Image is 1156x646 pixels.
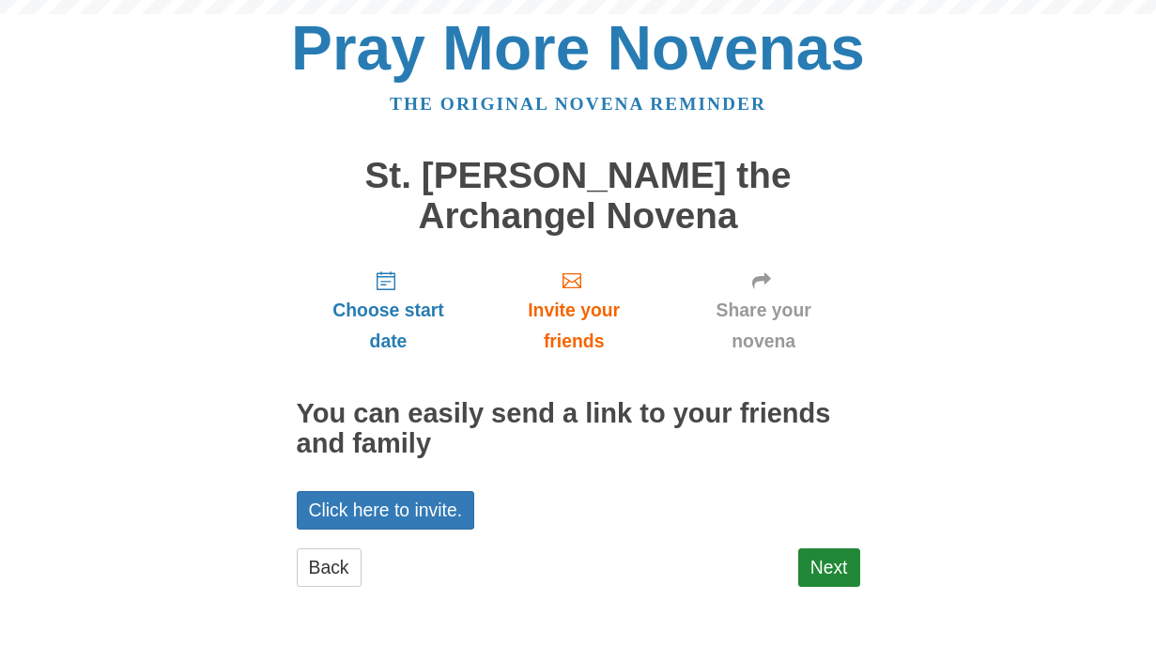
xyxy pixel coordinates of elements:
a: Click here to invite. [297,491,475,530]
span: Share your novena [686,295,841,357]
a: Back [297,548,362,587]
h1: St. [PERSON_NAME] the Archangel Novena [297,156,860,236]
a: Next [798,548,860,587]
span: Invite your friends [499,295,648,357]
a: Choose start date [297,254,481,366]
a: Invite your friends [480,254,667,366]
a: The original novena reminder [390,94,766,114]
a: Pray More Novenas [291,13,865,83]
span: Choose start date [316,295,462,357]
h2: You can easily send a link to your friends and family [297,399,860,459]
a: Share your novena [668,254,860,366]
